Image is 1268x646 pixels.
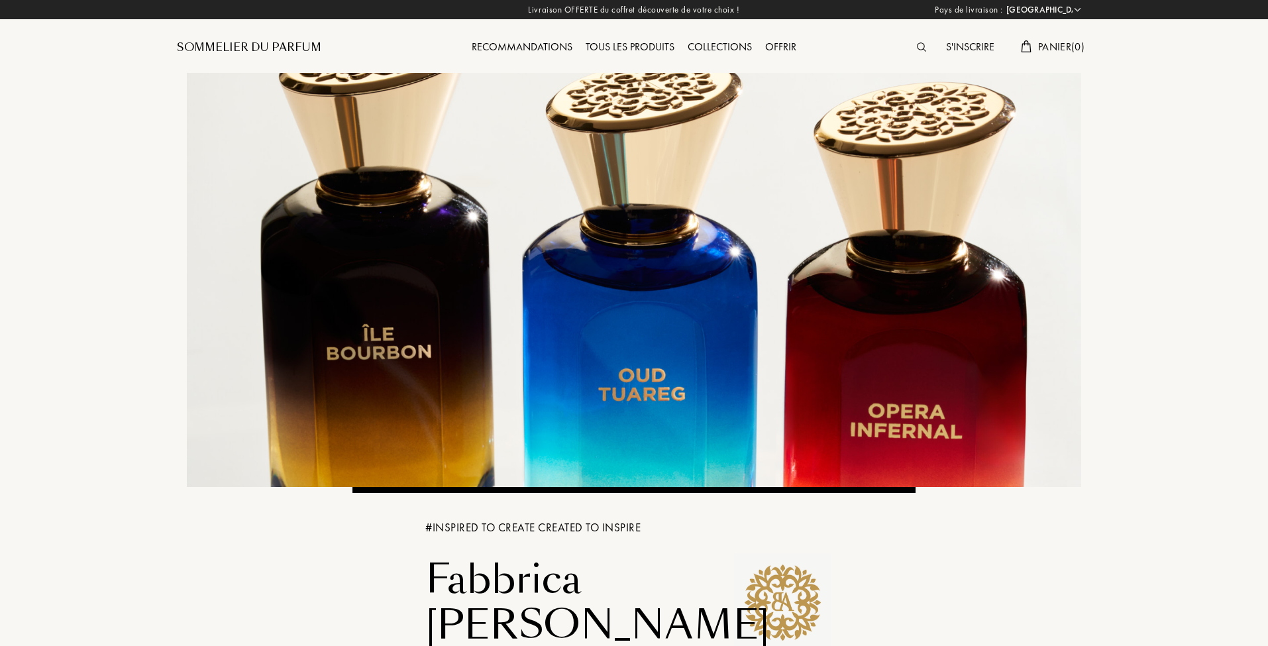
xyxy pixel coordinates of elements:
div: Offrir [759,39,803,56]
img: cart.svg [1021,40,1031,52]
a: S'inscrire [939,40,1001,54]
img: search_icn.svg [917,42,926,52]
div: Collections [681,39,759,56]
a: Collections [681,40,759,54]
a: Offrir [759,40,803,54]
div: Recommandations [465,39,579,56]
img: Fabbrica Della Musa Banner [187,73,1081,487]
span: Pays de livraison : [935,3,1003,17]
span: # INSPIRED TO CREATE CREATED TO INSPIRE [425,520,641,535]
div: S'inscrire [939,39,1001,56]
div: Tous les produits [579,39,681,56]
span: Panier ( 0 ) [1038,40,1084,54]
a: Tous les produits [579,40,681,54]
a: Sommelier du Parfum [177,40,321,56]
a: Recommandations [465,40,579,54]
